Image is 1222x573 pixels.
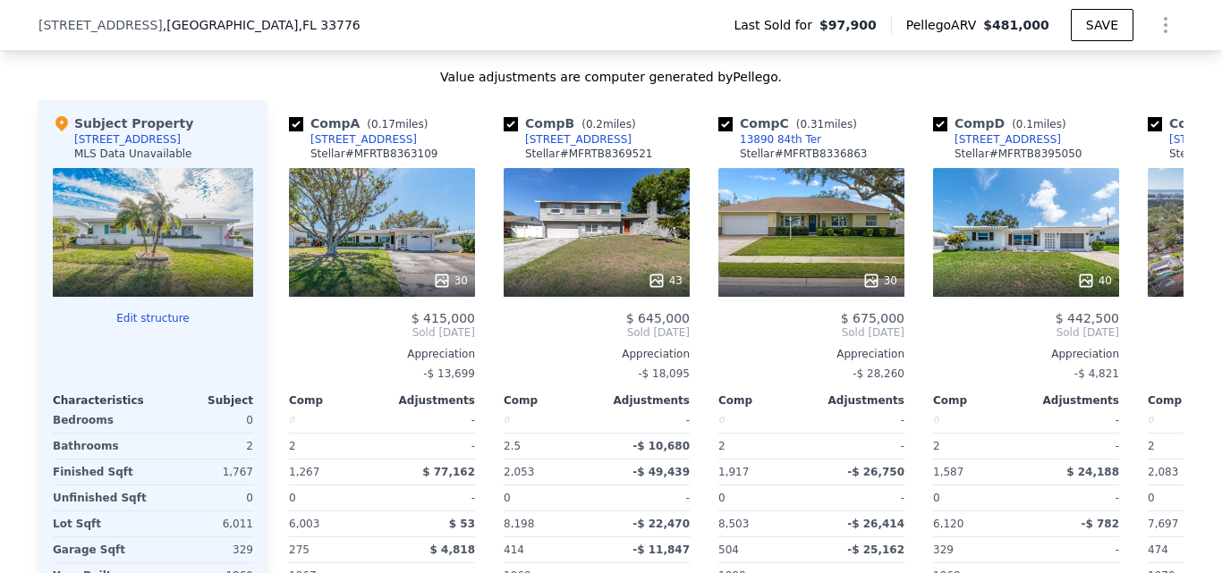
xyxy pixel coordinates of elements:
[789,118,864,131] span: ( miles)
[740,147,867,161] div: Stellar # MFRTB8336863
[163,16,361,34] span: , [GEOGRAPHIC_DATA]
[74,132,181,147] div: [STREET_ADDRESS]
[74,147,192,161] div: MLS Data Unavailable
[718,114,864,132] div: Comp C
[632,466,690,478] span: -$ 49,439
[371,118,395,131] span: 0.17
[386,485,475,510] div: -
[157,408,253,433] div: 0
[1030,434,1119,459] div: -
[638,367,690,380] span: -$ 18,095
[800,118,824,131] span: 0.31
[1077,272,1112,290] div: 40
[597,393,690,408] div: Adjustments
[157,485,253,510] div: 0
[906,16,984,34] span: Pellego ARV
[504,434,593,459] div: 2.5
[600,408,690,433] div: -
[1016,118,1033,131] span: 0.1
[53,511,149,536] div: Lot Sqft
[1071,9,1133,41] button: SAVE
[1148,7,1184,43] button: Show Options
[718,434,808,459] div: 2
[632,544,690,556] span: -$ 11,847
[815,434,904,459] div: -
[718,393,811,408] div: Comp
[53,459,149,485] div: Finished Sqft
[386,408,475,433] div: -
[819,16,877,34] span: $97,900
[626,311,690,325] span: $ 645,000
[298,18,360,32] span: , FL 33776
[933,492,940,504] span: 0
[815,485,904,510] div: -
[718,408,808,433] div: 0
[1030,485,1119,510] div: -
[718,347,904,361] div: Appreciation
[1081,518,1119,530] span: -$ 782
[53,114,193,132] div: Subject Property
[648,272,683,290] div: 43
[38,16,163,34] span: [STREET_ADDRESS]
[853,367,904,380] span: -$ 28,260
[1074,367,1119,380] span: -$ 4,821
[933,518,963,530] span: 6,120
[157,459,253,485] div: 1,767
[382,393,475,408] div: Adjustments
[718,325,904,340] span: Sold [DATE]
[38,68,1184,86] div: Value adjustments are computer generated by Pellego .
[734,16,819,34] span: Last Sold for
[586,118,603,131] span: 0.2
[504,408,593,433] div: 0
[933,544,954,556] span: 329
[422,466,475,478] span: $ 77,162
[718,544,739,556] span: 504
[1030,408,1119,433] div: -
[933,347,1119,361] div: Appreciation
[157,537,253,562] div: 329
[525,132,632,147] div: [STREET_ADDRESS]
[1148,492,1155,504] span: 0
[718,518,749,530] span: 8,503
[504,544,524,556] span: 414
[847,544,904,556] span: -$ 25,162
[433,272,468,290] div: 30
[1148,544,1168,556] span: 474
[718,492,726,504] span: 0
[504,466,534,478] span: 2,053
[504,518,534,530] span: 8,198
[862,272,897,290] div: 30
[933,466,963,478] span: 1,587
[955,147,1082,161] div: Stellar # MFRTB8395050
[847,518,904,530] span: -$ 26,414
[289,544,310,556] span: 275
[1056,311,1119,325] span: $ 442,500
[955,132,1061,147] div: [STREET_ADDRESS]
[632,518,690,530] span: -$ 22,470
[740,132,821,147] div: 13890 84th Ter
[289,408,378,433] div: 0
[933,408,1023,433] div: 0
[289,393,382,408] div: Comp
[1148,518,1178,530] span: 7,697
[386,434,475,459] div: -
[157,434,253,459] div: 2
[933,434,1023,459] div: 2
[153,393,253,408] div: Subject
[841,311,904,325] span: $ 675,000
[1026,393,1119,408] div: Adjustments
[1148,466,1178,478] span: 2,083
[449,518,475,530] span: $ 53
[310,147,437,161] div: Stellar # MFRTB8363109
[933,132,1061,147] a: [STREET_ADDRESS]
[53,485,149,510] div: Unfinished Sqft
[423,367,475,380] span: -$ 13,699
[600,485,690,510] div: -
[933,393,1026,408] div: Comp
[360,118,435,131] span: ( miles)
[504,325,690,340] span: Sold [DATE]
[310,132,417,147] div: [STREET_ADDRESS]
[718,466,749,478] span: 1,917
[632,440,690,452] span: -$ 10,680
[289,325,475,340] span: Sold [DATE]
